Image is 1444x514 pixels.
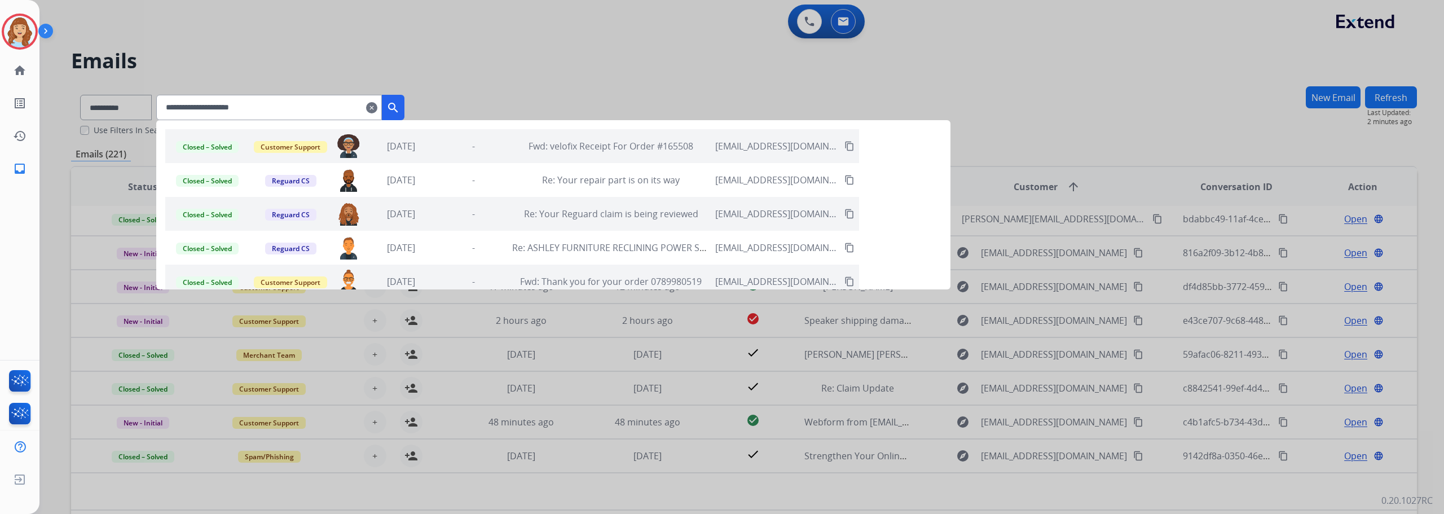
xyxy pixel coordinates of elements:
span: Closed – Solved [176,141,239,153]
span: Closed – Solved [176,175,239,187]
mat-icon: clear [366,101,377,115]
img: agent-avatar [337,236,360,260]
img: avatar [4,16,36,47]
span: Re: ASHLEY FURNITURE RECLINING POWER SOFA [512,241,716,254]
span: [EMAIL_ADDRESS][DOMAIN_NAME] [715,241,838,254]
span: [DATE] [387,275,415,288]
span: Closed – Solved [176,209,239,221]
span: Customer Support [254,276,327,288]
span: Customer Support [254,141,327,153]
mat-icon: search [386,101,400,115]
span: [EMAIL_ADDRESS][DOMAIN_NAME] [715,207,838,221]
span: [DATE] [387,208,415,220]
span: [EMAIL_ADDRESS][DOMAIN_NAME] [715,139,838,153]
mat-icon: history [13,129,27,143]
img: agent-avatar [337,168,360,192]
span: - [472,275,475,288]
span: [EMAIL_ADDRESS][DOMAIN_NAME] [715,275,838,288]
p: 0.20.1027RC [1381,494,1433,507]
span: Reguard CS [265,209,316,221]
mat-icon: content_copy [844,276,855,287]
mat-icon: list_alt [13,96,27,110]
mat-icon: content_copy [844,209,855,219]
span: [DATE] [387,174,415,186]
span: Reguard CS [265,175,316,187]
mat-icon: inbox [13,162,27,175]
mat-icon: content_copy [844,141,855,151]
span: Fwd: velofix Receipt For Order #165508 [529,140,693,152]
span: [DATE] [387,241,415,254]
span: Closed – Solved [176,276,239,288]
mat-icon: content_copy [844,243,855,253]
img: agent-avatar [337,202,360,226]
span: Fwd: Thank you for your order 0789980519 [520,275,702,288]
mat-icon: content_copy [844,175,855,185]
span: Re: Your repair part is on its way [542,174,680,186]
span: - [472,241,475,254]
mat-icon: home [13,64,27,77]
span: Reguard CS [265,243,316,254]
span: - [472,174,475,186]
span: Re: Your Reguard claim is being reviewed [524,208,698,220]
span: [EMAIL_ADDRESS][DOMAIN_NAME] [715,173,838,187]
span: - [472,208,475,220]
span: - [472,140,475,152]
img: agent-avatar [337,270,360,293]
img: agent-avatar [337,134,360,158]
span: Closed – Solved [176,243,239,254]
span: [DATE] [387,140,415,152]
